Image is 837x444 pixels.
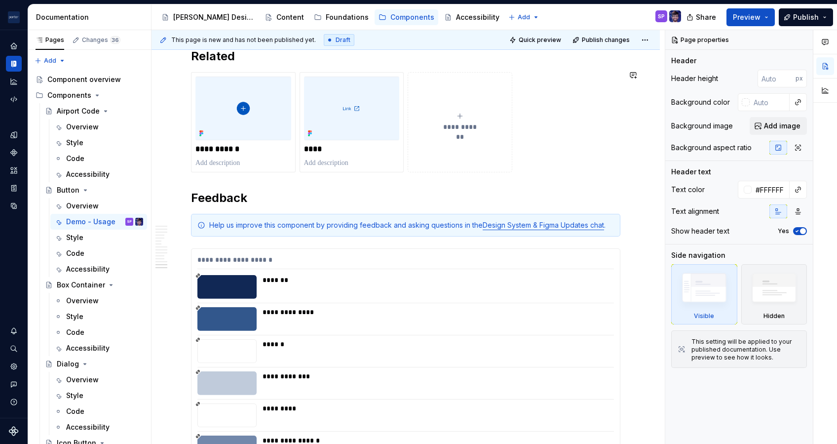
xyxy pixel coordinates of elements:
a: Accessibility [50,261,147,277]
button: Publish changes [570,33,634,47]
img: Colin LeBlanc [669,10,681,22]
a: Accessibility [440,9,503,25]
div: Overview [66,122,99,132]
div: Accessibility [456,12,499,22]
p: px [796,75,803,82]
a: Code [50,404,147,419]
button: Contact support [6,376,22,392]
div: Box Container [57,280,105,290]
a: Code [50,151,147,166]
a: Accessibility [50,166,147,182]
a: Components [375,9,438,25]
a: Design System & Figma Updates chat [483,221,604,229]
button: Search ⌘K [6,341,22,357]
a: Analytics [6,74,22,89]
a: Code [50,245,147,261]
div: Design tokens [6,127,22,143]
a: Dialog [41,356,147,372]
div: Header [671,56,696,66]
button: Quick preview [506,33,566,47]
div: Airport Code [57,106,100,116]
button: Share [682,8,723,26]
a: Content [261,9,308,25]
span: 36 [110,36,120,44]
a: Assets [6,162,22,178]
div: Page tree [157,7,503,27]
button: Add [505,10,542,24]
img: Colin LeBlanc [135,218,143,226]
div: Accessibility [66,264,110,274]
div: Style [66,391,83,401]
h2: Feedback [191,190,620,206]
button: Add [32,54,69,68]
a: Documentation [6,56,22,72]
div: Accessibility [66,343,110,353]
a: Overview [50,198,147,214]
label: Yes [778,227,789,235]
div: Foundations [326,12,369,22]
img: f0306bc8-3074-41fb-b11c-7d2e8671d5eb.png [8,11,20,23]
a: Accessibility [50,419,147,435]
span: Quick preview [519,36,561,44]
div: This setting will be applied to your published documentation. Use preview to see how it looks. [691,338,800,362]
div: Demo - Usage [66,217,115,227]
a: Foundations [310,9,373,25]
div: Side navigation [671,250,725,260]
a: Supernova Logo [9,426,19,436]
a: Style [50,230,147,245]
a: Code [50,324,147,340]
span: This page is new and has not been published yet. [171,36,316,44]
div: Background image [671,121,733,131]
div: Visible [694,312,714,320]
button: Preview [726,8,775,26]
a: Style [50,309,147,324]
span: Publish [793,12,819,22]
div: Overview [66,375,99,385]
a: Overview [50,372,147,388]
span: Publish changes [582,36,630,44]
span: Share [696,12,716,22]
input: Auto [750,93,790,111]
button: Add image [750,117,807,135]
div: Settings [6,359,22,374]
img: 943d1115-ba38-4311-a56a-eb642a3e8a07.png [304,77,400,140]
div: Accessibility [66,169,110,179]
a: Style [50,135,147,151]
div: Hidden [741,264,807,324]
button: Publish [779,8,833,26]
a: Code automation [6,91,22,107]
div: Show header text [671,226,729,236]
div: Accessibility [66,422,110,432]
div: Code [66,248,84,258]
a: Home [6,38,22,54]
div: Components [390,12,434,22]
div: Component overview [47,75,121,84]
a: Airport Code [41,103,147,119]
a: Overview [50,119,147,135]
div: Overview [66,296,99,306]
div: Components [32,87,147,103]
div: Background color [671,97,730,107]
div: Visible [671,264,737,324]
a: Data sources [6,198,22,214]
div: SP [127,217,132,227]
div: Pages [36,36,64,44]
div: Components [47,90,91,100]
div: Background aspect ratio [671,143,752,153]
a: [PERSON_NAME] Design [157,9,259,25]
div: Style [66,233,83,242]
div: Text alignment [671,206,719,216]
a: Storybook stories [6,180,22,196]
span: Draft [336,36,350,44]
span: Add [44,57,56,65]
input: Auto [752,181,790,199]
a: Components [6,145,22,161]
